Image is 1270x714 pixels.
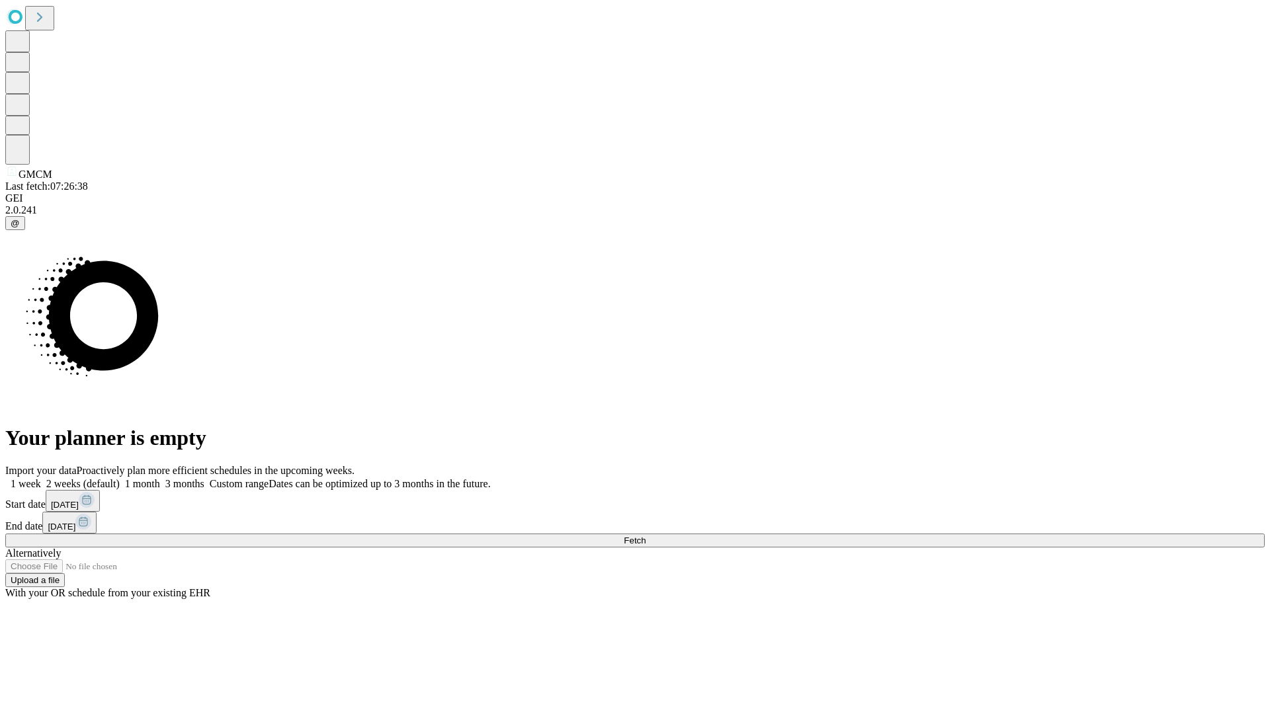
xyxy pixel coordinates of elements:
[5,490,1265,512] div: Start date
[5,512,1265,534] div: End date
[269,478,490,489] span: Dates can be optimized up to 3 months in the future.
[5,547,61,559] span: Alternatively
[5,534,1265,547] button: Fetch
[5,426,1265,450] h1: Your planner is empty
[46,490,100,512] button: [DATE]
[165,478,204,489] span: 3 months
[46,478,120,489] span: 2 weeks (default)
[19,169,52,180] span: GMCM
[11,478,41,489] span: 1 week
[5,465,77,476] span: Import your data
[48,522,75,532] span: [DATE]
[5,204,1265,216] div: 2.0.241
[11,218,20,228] span: @
[5,180,88,192] span: Last fetch: 07:26:38
[51,500,79,510] span: [DATE]
[5,216,25,230] button: @
[5,192,1265,204] div: GEI
[77,465,355,476] span: Proactively plan more efficient schedules in the upcoming weeks.
[5,573,65,587] button: Upload a file
[42,512,97,534] button: [DATE]
[5,587,210,598] span: With your OR schedule from your existing EHR
[210,478,269,489] span: Custom range
[125,478,160,489] span: 1 month
[624,535,646,545] span: Fetch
